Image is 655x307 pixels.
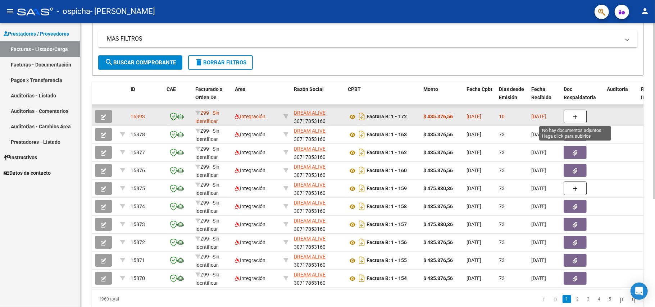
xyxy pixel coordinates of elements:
[423,132,453,137] strong: $ 435.376,56
[235,86,246,92] span: Area
[107,35,620,43] mat-panel-title: MAS FILTROS
[131,132,145,137] span: 15878
[467,168,481,173] span: [DATE]
[499,150,505,155] span: 73
[357,237,367,248] i: Descargar documento
[235,221,265,227] span: Integración
[195,254,219,268] span: Z99 - Sin Identificar
[195,200,219,214] span: Z99 - Sin Identificar
[423,150,453,155] strong: $ 435.376,56
[294,145,342,160] div: 30717853160
[607,86,628,92] span: Auditoria
[467,203,481,209] span: [DATE]
[467,221,481,227] span: [DATE]
[561,82,604,113] datatable-header-cell: Doc Respaldatoria
[423,168,453,173] strong: $ 435.376,56
[294,164,326,170] span: DREAM ALIVE
[294,235,342,250] div: 30717853160
[357,272,367,284] i: Descargar documento
[235,239,265,245] span: Integración
[105,58,113,67] mat-icon: search
[98,30,637,47] mat-expansion-panel-header: MAS FILTROS
[235,168,265,173] span: Integración
[467,114,481,119] span: [DATE]
[195,146,219,160] span: Z99 - Sin Identificar
[367,222,407,228] strong: Factura B: 1 - 157
[90,4,155,19] span: - [PERSON_NAME]
[4,169,51,177] span: Datos de contacto
[423,257,453,263] strong: $ 435.376,56
[572,293,583,305] li: page 2
[531,185,546,191] span: [DATE]
[584,295,593,303] a: 3
[467,257,481,263] span: [DATE]
[357,183,367,194] i: Descargar documento
[367,240,407,246] strong: Factura B: 1 - 156
[294,182,326,188] span: DREAM ALIVE
[131,114,145,119] span: 16393
[631,283,648,300] div: Open Intercom Messenger
[235,114,265,119] span: Integración
[294,110,326,116] span: DREAM ALIVE
[195,59,246,66] span: Borrar Filtros
[235,275,265,281] span: Integración
[232,82,281,113] datatable-header-cell: Area
[131,86,135,92] span: ID
[357,219,367,230] i: Descargar documento
[367,258,407,264] strong: Factura B: 1 - 155
[357,165,367,176] i: Descargar documento
[423,275,453,281] strong: $ 435.376,56
[164,82,192,113] datatable-header-cell: CAE
[499,86,524,100] span: Días desde Emisión
[357,255,367,266] i: Descargar documento
[235,132,265,137] span: Integración
[131,150,145,155] span: 15877
[423,203,453,209] strong: $ 435.376,56
[235,257,265,263] span: Integración
[235,203,265,209] span: Integración
[294,146,326,152] span: DREAM ALIVE
[499,114,505,119] span: 10
[499,275,505,281] span: 73
[594,293,605,305] li: page 4
[294,200,326,206] span: DREAM ALIVE
[57,4,90,19] span: - ospicha
[464,82,496,113] datatable-header-cell: Fecha Cpbt
[423,185,453,191] strong: $ 475.830,36
[294,254,326,260] span: DREAM ALIVE
[423,239,453,245] strong: $ 435.376,56
[367,132,407,138] strong: Factura B: 1 - 163
[188,55,253,70] button: Borrar Filtros
[531,221,546,227] span: [DATE]
[357,147,367,158] i: Descargar documento
[531,239,546,245] span: [DATE]
[423,221,453,227] strong: $ 475.830,36
[367,276,407,281] strong: Factura B: 1 - 154
[583,293,594,305] li: page 3
[423,114,453,119] strong: $ 435.376,56
[357,129,367,140] i: Descargar documento
[195,236,219,250] span: Z99 - Sin Identificar
[4,30,69,38] span: Prestadores / Proveedores
[467,150,481,155] span: [DATE]
[499,185,505,191] span: 73
[496,82,528,113] datatable-header-cell: Días desde Emisión
[467,185,481,191] span: [DATE]
[131,257,145,263] span: 15871
[499,239,505,245] span: 73
[467,275,481,281] span: [DATE]
[195,272,219,286] span: Z99 - Sin Identificar
[294,272,326,278] span: DREAM ALIVE
[294,236,326,242] span: DREAM ALIVE
[641,7,649,15] mat-icon: person
[573,295,582,303] a: 2
[357,111,367,122] i: Descargar documento
[195,86,222,100] span: Facturado x Orden De
[98,55,182,70] button: Buscar Comprobante
[195,58,203,67] mat-icon: delete
[499,221,505,227] span: 73
[367,186,407,192] strong: Factura B: 1 - 159
[499,203,505,209] span: 73
[294,109,342,124] div: 30717853160
[294,128,326,134] span: DREAM ALIVE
